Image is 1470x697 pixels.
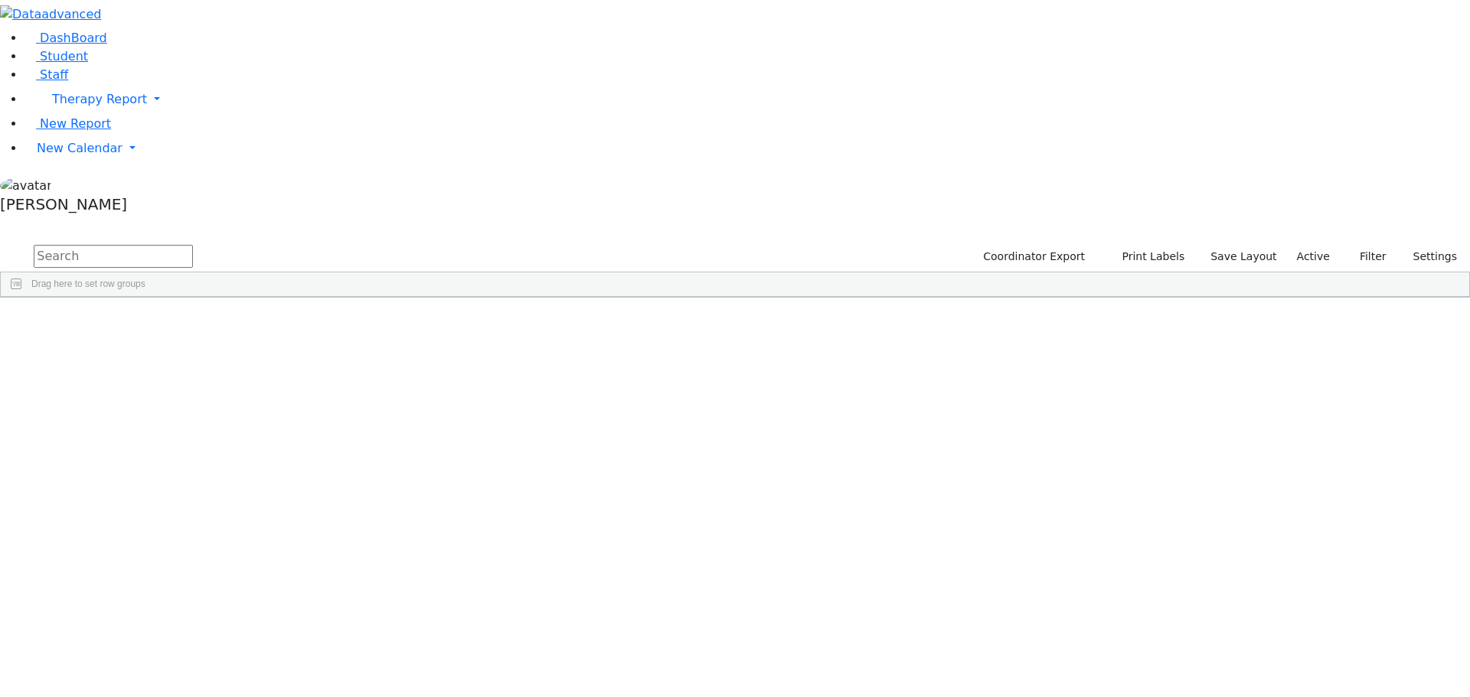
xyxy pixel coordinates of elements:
[40,31,107,45] span: DashBoard
[1393,245,1464,269] button: Settings
[1290,245,1337,269] label: Active
[34,245,193,268] input: Search
[973,245,1092,269] button: Coordinator Export
[52,92,147,106] span: Therapy Report
[24,67,68,82] a: Staff
[40,49,88,64] span: Student
[37,141,122,155] span: New Calendar
[1104,245,1191,269] button: Print Labels
[40,67,68,82] span: Staff
[31,278,145,289] span: Drag here to set row groups
[1204,245,1283,269] button: Save Layout
[24,49,88,64] a: Student
[24,116,111,131] a: New Report
[40,116,111,131] span: New Report
[1340,245,1393,269] button: Filter
[24,31,107,45] a: DashBoard
[24,84,1470,115] a: Therapy Report
[24,133,1470,164] a: New Calendar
